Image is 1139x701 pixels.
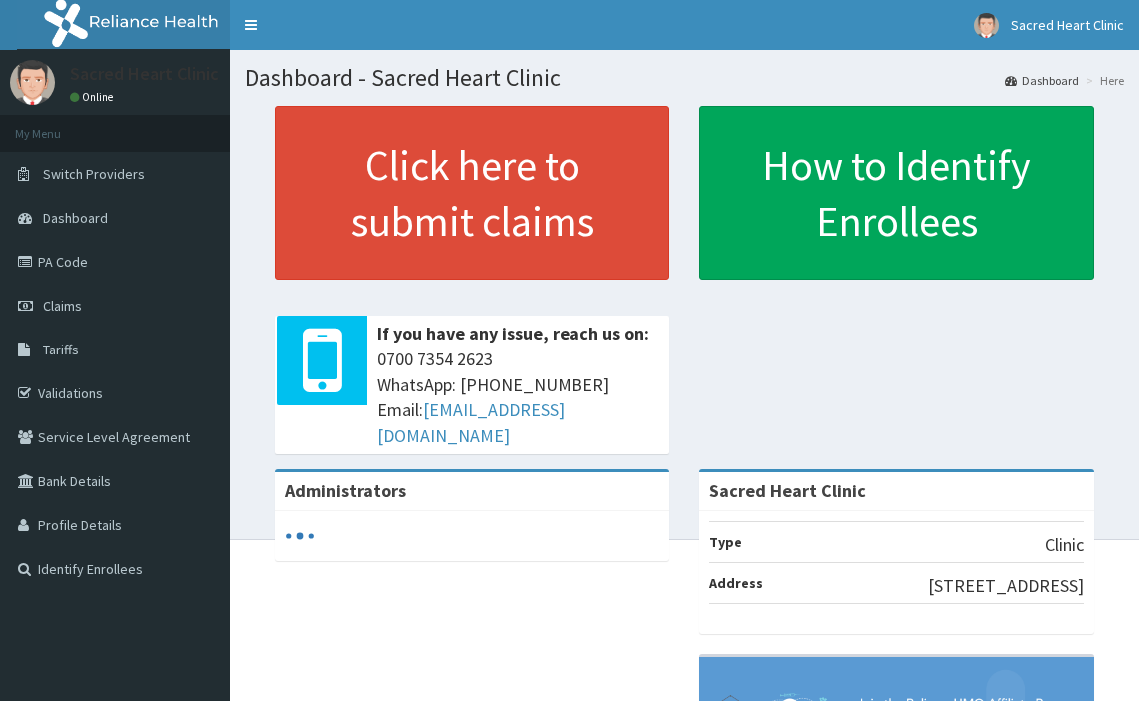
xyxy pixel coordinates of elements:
[275,106,669,280] a: Click here to submit claims
[709,533,742,551] b: Type
[285,479,406,502] b: Administrators
[43,297,82,315] span: Claims
[43,165,145,183] span: Switch Providers
[70,65,219,83] p: Sacred Heart Clinic
[709,574,763,592] b: Address
[1081,72,1124,89] li: Here
[1011,16,1124,34] span: Sacred Heart Clinic
[1045,532,1084,558] p: Clinic
[699,106,1094,280] a: How to Identify Enrollees
[928,573,1084,599] p: [STREET_ADDRESS]
[709,479,866,502] strong: Sacred Heart Clinic
[1005,72,1079,89] a: Dashboard
[377,322,649,345] b: If you have any issue, reach us on:
[43,209,108,227] span: Dashboard
[974,13,999,38] img: User Image
[245,65,1124,91] h1: Dashboard - Sacred Heart Clinic
[377,347,659,449] span: 0700 7354 2623 WhatsApp: [PHONE_NUMBER] Email:
[43,341,79,358] span: Tariffs
[285,521,315,551] svg: audio-loading
[377,398,565,447] a: [EMAIL_ADDRESS][DOMAIN_NAME]
[10,60,55,105] img: User Image
[70,90,118,104] a: Online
